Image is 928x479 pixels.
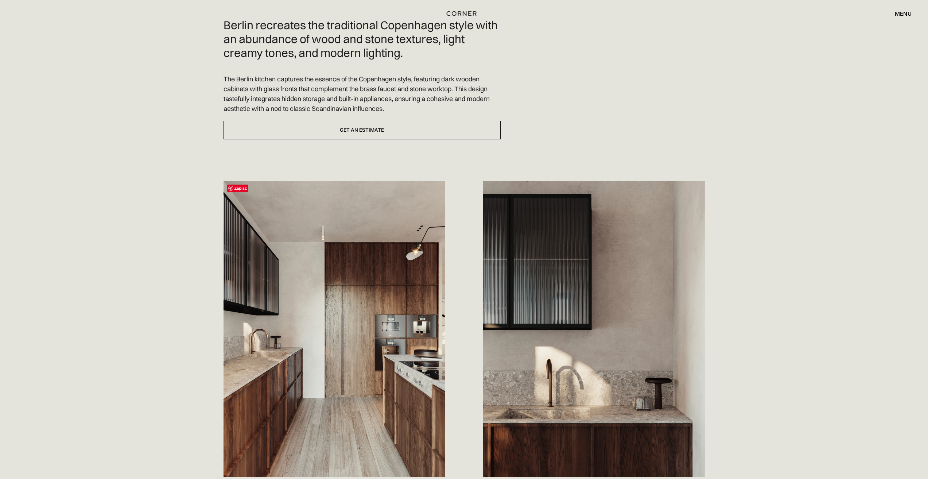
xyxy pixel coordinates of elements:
a: home [428,9,500,18]
h2: Berlin recreates the traditional Copenhagen style with an abundance of wood and stone textures, l... [224,18,501,59]
a: Get an estimate [224,121,501,139]
div: menu [895,11,912,16]
span: Zapisz [227,185,248,192]
p: The Berlin kitchen captures the essence of the Copenhagen style, featuring dark wooden cabinets w... [224,74,501,113]
div: menu [888,7,912,20]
